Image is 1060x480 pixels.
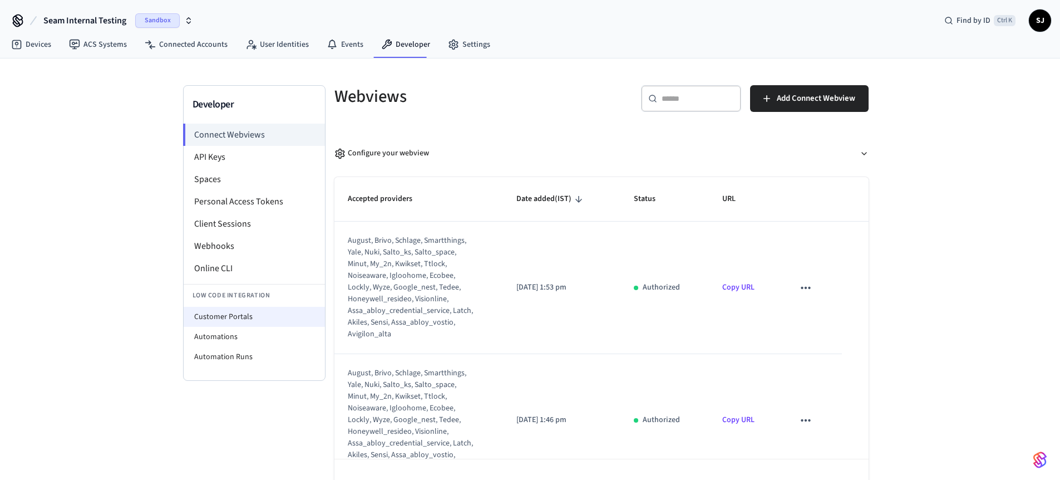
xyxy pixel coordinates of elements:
li: Customer Portals [184,307,325,327]
li: Spaces [184,168,325,190]
button: Configure your webview [334,139,869,168]
div: august, brivo, schlage, smartthings, yale, nuki, salto_ks, salto_space, minut, my_2n, kwikset, tt... [348,368,476,473]
a: Connected Accounts [136,35,236,55]
span: Seam Internal Testing [43,14,126,27]
a: ACS Systems [60,35,136,55]
li: Webhooks [184,235,325,257]
button: Add Connect Webview [750,85,869,112]
a: Copy URL [722,414,755,425]
li: API Keys [184,146,325,168]
li: Online CLI [184,257,325,280]
span: URL [722,190,750,208]
li: Automations [184,327,325,347]
h3: Developer [193,97,316,112]
a: Copy URL [722,282,755,293]
h5: Webviews [334,85,595,108]
span: Add Connect Webview [777,91,855,106]
div: august, brivo, schlage, smartthings, yale, nuki, salto_ks, salto_space, minut, my_2n, kwikset, tt... [348,235,476,340]
button: SJ [1029,9,1051,32]
span: Status [634,190,670,208]
div: Configure your webview [334,148,429,159]
a: Settings [439,35,499,55]
p: [DATE] 1:46 pm [516,414,607,426]
a: Devices [2,35,60,55]
a: Events [318,35,372,55]
a: Developer [372,35,439,55]
span: Accepted providers [348,190,427,208]
span: Date added(IST) [516,190,586,208]
li: Client Sessions [184,213,325,235]
p: Authorized [643,282,680,293]
a: User Identities [236,35,318,55]
span: Sandbox [135,13,180,28]
li: Low Code Integration [184,284,325,307]
div: Find by IDCtrl K [935,11,1024,31]
p: Authorized [643,414,680,426]
span: Find by ID [957,15,990,26]
span: SJ [1030,11,1050,31]
li: Personal Access Tokens [184,190,325,213]
li: Automation Runs [184,347,325,367]
img: SeamLogoGradient.69752ec5.svg [1033,451,1047,469]
span: Ctrl K [994,15,1015,26]
p: [DATE] 1:53 pm [516,282,607,293]
li: Connect Webviews [183,124,325,146]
